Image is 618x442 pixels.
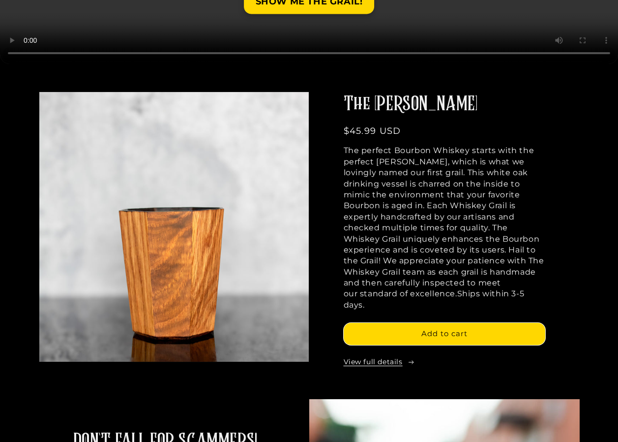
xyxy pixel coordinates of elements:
p: The perfect Bourbon Whiskey starts with the perfect [PERSON_NAME], which is what we lovingly name... [344,145,545,311]
h2: The [PERSON_NAME] [344,92,545,117]
a: View full details [344,357,545,367]
span: $45.99 USD [344,126,401,136]
button: Add to cart [344,323,545,345]
span: Add to cart [421,329,468,338]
